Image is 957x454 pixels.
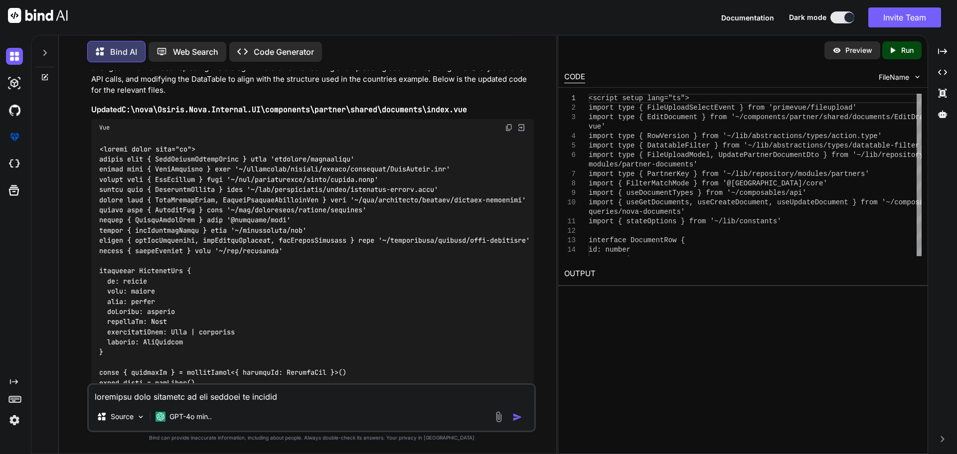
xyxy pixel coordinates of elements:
[589,198,798,206] span: import { useGetDocuments, useCreateDocument, useUp
[589,123,606,131] span: vue'
[798,104,857,112] span: ue/fileupload'
[564,132,576,141] div: 4
[6,155,23,172] img: cloudideIcon
[493,411,504,423] img: attachment
[832,46,841,55] img: preview
[798,132,882,140] span: s/types/action.type'
[564,141,576,151] div: 5
[254,46,314,58] p: Code Generator
[558,262,928,286] h2: OUTPUT
[798,198,945,206] span: dateDocument } from '~/composables/
[589,179,827,187] span: import { FilterMatchMode } from '@[GEOGRAPHIC_DATA]/core'
[589,170,798,178] span: import type { PartnerKey } from '~/lib/repository/
[564,198,576,207] div: 10
[512,412,522,422] img: icon
[879,72,909,82] span: FileName
[798,142,945,150] span: ctions/types/datatable-filter.type'
[589,151,798,159] span: import type { FileUploadModel, UpdatePartnerDocume
[169,412,212,422] p: GPT-4o min..
[913,73,922,81] img: chevron down
[798,170,869,178] span: modules/partners'
[589,217,781,225] span: import { stateOptions } from '~/lib/constants'
[8,8,68,23] img: Bind AI
[564,255,576,264] div: 15
[173,46,218,58] p: Web Search
[589,132,798,140] span: import type { RowVersion } from '~/lib/abstraction
[589,104,798,112] span: import type { FileUploadSelectEvent } from 'primev
[6,129,23,146] img: premium
[589,246,631,254] span: id: number
[589,94,689,102] span: <script setup lang="ts">
[589,113,798,121] span: import type { EditDocument } from '~/components/pa
[798,113,941,121] span: rtner/shared/documents/EditDrawer.
[137,413,145,421] img: Pick Models
[721,13,774,22] span: Documentation
[589,160,697,168] span: modules/partner-documents'
[505,124,513,132] img: copy
[589,255,639,263] span: name: string
[91,104,534,116] h3: Updated
[901,45,914,55] p: Run
[517,123,526,132] img: Open in Browser
[6,102,23,119] img: githubDark
[798,189,806,197] span: i'
[564,113,576,122] div: 3
[564,226,576,236] div: 12
[6,412,23,429] img: settings
[122,105,467,115] code: C:\nova\Osiris.Nova.Internal.UI\components\partner\shared\documents\index.vue
[589,189,798,197] span: import { useDocumentTypes } from '~/composables/ap
[564,236,576,245] div: 13
[789,12,826,22] span: Dark mode
[564,151,576,160] div: 6
[589,236,685,244] span: interface DocumentRow {
[99,124,110,132] span: Vue
[110,46,137,58] p: Bind AI
[6,75,23,92] img: darkAi-studio
[868,7,941,27] button: Invite Team
[564,179,576,188] div: 8
[589,142,798,150] span: import type { DatatableFilter } from '~/lib/abstra
[564,245,576,255] div: 14
[111,412,134,422] p: Source
[564,71,585,83] div: CODE
[589,208,685,216] span: queries/nova-documents'
[6,48,23,65] img: darkChat
[564,169,576,179] div: 7
[721,12,774,23] button: Documentation
[564,217,576,226] div: 11
[156,412,165,422] img: GPT-4o mini
[564,94,576,103] div: 1
[798,151,928,159] span: ntDto } from '~/lib/repository/
[564,103,576,113] div: 2
[91,51,534,96] p: To update the partner documents component to follow the same syntax as the countries component, w...
[845,45,872,55] p: Preview
[87,434,536,442] p: Bind can provide inaccurate information, including about people. Always double-check its answers....
[564,188,576,198] div: 9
